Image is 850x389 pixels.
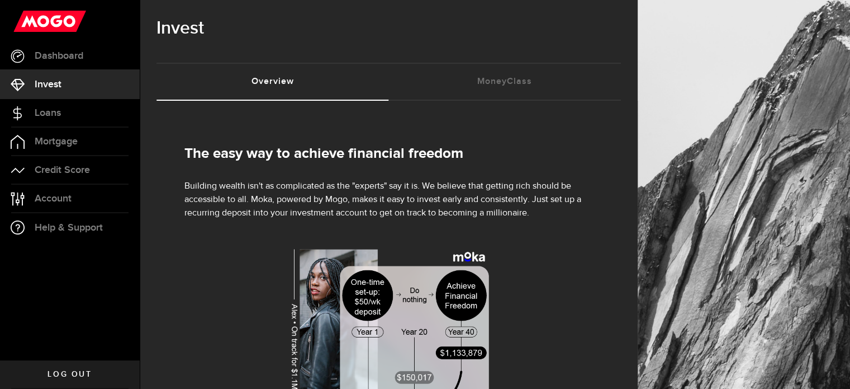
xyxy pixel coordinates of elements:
[35,194,72,204] span: Account
[35,108,61,118] span: Loans
[35,79,61,90] span: Invest
[35,51,83,61] span: Dashboard
[156,14,621,43] h1: Invest
[184,146,593,163] h2: The easy way to achieve financial freedom
[184,180,593,220] p: Building wealth isn't as complicated as the "experts" say it is. We believe that getting rich sho...
[156,64,389,100] a: Overview
[48,371,92,378] span: Log out
[156,63,621,101] ul: Tabs Navigation
[9,4,42,38] button: Open LiveChat chat widget
[389,64,621,100] a: MoneyClass
[35,223,103,233] span: Help & Support
[35,137,78,147] span: Mortgage
[35,165,90,175] span: Credit Score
